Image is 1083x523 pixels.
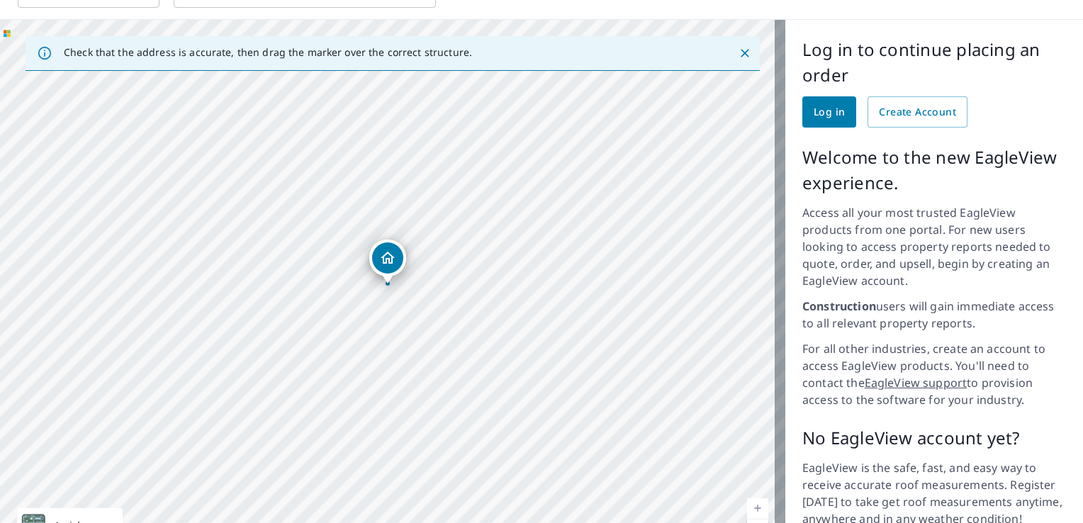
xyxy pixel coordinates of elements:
button: Close [736,44,754,62]
p: Check that the address is accurate, then drag the marker over the correct structure. [64,46,472,59]
a: Current Level 17, Zoom In [747,498,768,519]
strong: Construction [802,298,876,314]
p: Welcome to the new EagleView experience. [802,145,1066,196]
p: No EagleView account yet? [802,425,1066,451]
p: users will gain immediate access to all relevant property reports. [802,298,1066,332]
span: Log in [814,103,845,121]
a: Create Account [868,96,967,128]
p: Log in to continue placing an order [802,37,1066,88]
span: Create Account [879,103,956,121]
div: Dropped pin, building 1, Residential property, 3707 Cross Timbers Rd Flower Mound, TX 75028 [369,240,406,283]
a: Log in [802,96,856,128]
a: EagleView support [865,375,967,390]
p: Access all your most trusted EagleView products from one portal. For new users looking to access ... [802,204,1066,289]
p: For all other industries, create an account to access EagleView products. You'll need to contact ... [802,340,1066,408]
